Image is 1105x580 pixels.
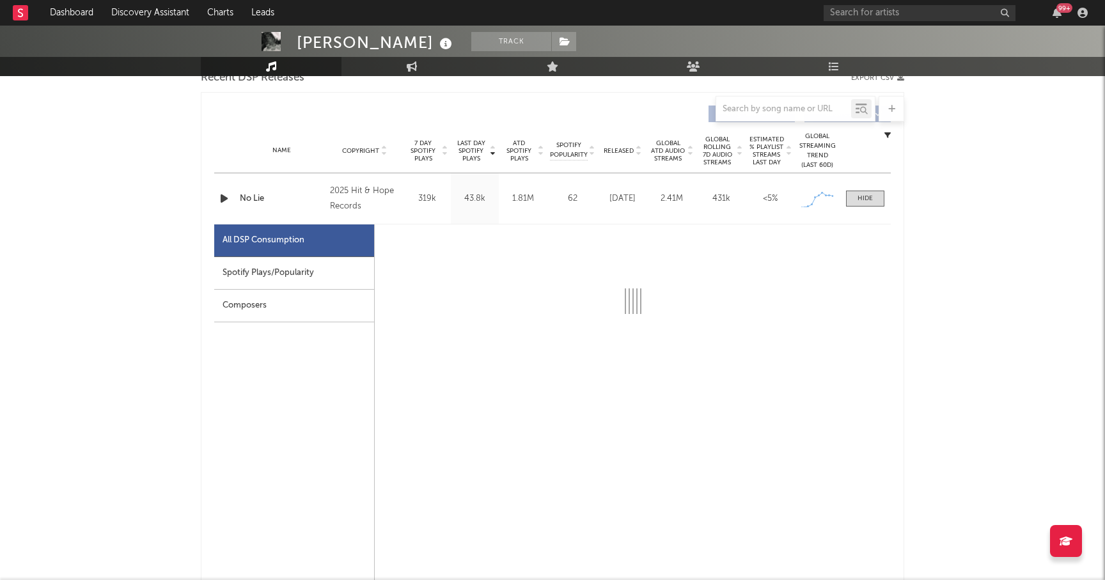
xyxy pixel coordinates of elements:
[240,146,324,155] div: Name
[214,257,374,290] div: Spotify Plays/Popularity
[700,136,735,166] span: Global Rolling 7D Audio Streams
[214,290,374,322] div: Composers
[454,139,488,162] span: Last Day Spotify Plays
[502,139,536,162] span: ATD Spotify Plays
[650,139,686,162] span: Global ATD Audio Streams
[1056,3,1072,13] div: 99 +
[223,233,304,248] div: All DSP Consumption
[297,32,455,53] div: [PERSON_NAME]
[798,132,836,170] div: Global Streaming Trend (Last 60D)
[604,147,634,155] span: Released
[550,141,588,160] span: Spotify Popularity
[240,192,324,205] a: No Lie
[650,192,693,205] div: 2.41M
[601,192,644,205] div: [DATE]
[1053,8,1062,18] button: 99+
[716,104,851,114] input: Search by song name or URL
[471,32,551,51] button: Track
[214,224,374,257] div: All DSP Consumption
[406,139,440,162] span: 7 Day Spotify Plays
[454,192,496,205] div: 43.8k
[824,5,1015,21] input: Search for artists
[201,70,304,86] span: Recent DSP Releases
[550,192,595,205] div: 62
[406,192,448,205] div: 319k
[851,74,904,82] button: Export CSV
[749,192,792,205] div: <5%
[700,192,742,205] div: 431k
[749,136,784,166] span: Estimated % Playlist Streams Last Day
[342,147,379,155] span: Copyright
[330,184,400,214] div: 2025 Hit & Hope Records
[502,192,544,205] div: 1.81M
